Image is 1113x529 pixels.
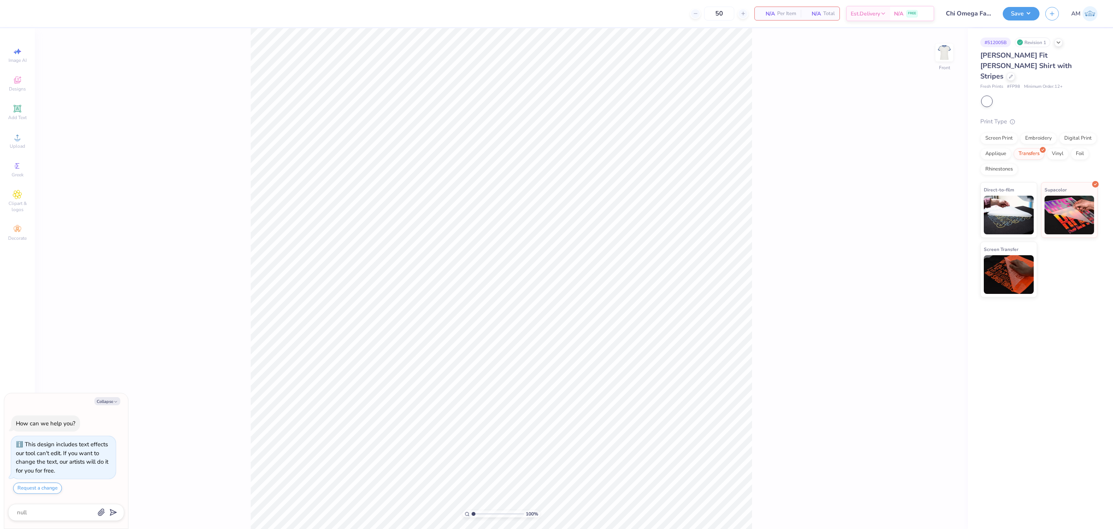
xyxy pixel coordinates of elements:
[12,172,24,178] span: Greek
[16,440,108,474] div: This design includes text effects our tool can't edit. If you want to change the text, our artist...
[4,200,31,213] span: Clipart & logos
[980,84,1003,90] span: Fresh Prints
[13,483,62,494] button: Request a change
[1020,133,1057,144] div: Embroidery
[10,143,25,149] span: Upload
[1007,84,1020,90] span: # FP98
[980,117,1098,126] div: Print Type
[94,397,120,405] button: Collapse
[8,114,27,121] span: Add Text
[16,420,75,427] div: How can we help you?
[1015,38,1050,47] div: Revision 1
[980,51,1072,81] span: [PERSON_NAME] Fit [PERSON_NAME] Shirt with Stripes
[984,186,1014,194] span: Direct-to-film
[1071,6,1098,21] a: AM
[823,10,835,18] span: Total
[1045,196,1094,234] img: Supacolor
[1045,186,1067,194] span: Supacolor
[9,86,26,92] span: Designs
[1014,148,1045,160] div: Transfers
[526,510,538,517] span: 100 %
[805,10,821,18] span: N/A
[980,164,1018,175] div: Rhinestones
[937,45,952,60] img: Front
[704,7,734,20] input: null
[9,57,27,63] span: Image AI
[1003,7,1039,20] button: Save
[984,245,1019,253] span: Screen Transfer
[1059,133,1097,144] div: Digital Print
[984,196,1034,234] img: Direct-to-film
[980,38,1011,47] div: # 512005B
[759,10,775,18] span: N/A
[980,148,1011,160] div: Applique
[1082,6,1098,21] img: Arvi Mikhail Parcero
[851,10,880,18] span: Est. Delivery
[908,11,916,16] span: FREE
[1071,9,1081,18] span: AM
[894,10,903,18] span: N/A
[777,10,796,18] span: Per Item
[984,255,1034,294] img: Screen Transfer
[8,235,27,241] span: Decorate
[1071,148,1089,160] div: Foil
[1024,84,1063,90] span: Minimum Order: 12 +
[1047,148,1069,160] div: Vinyl
[980,133,1018,144] div: Screen Print
[939,64,950,71] div: Front
[940,6,997,21] input: null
